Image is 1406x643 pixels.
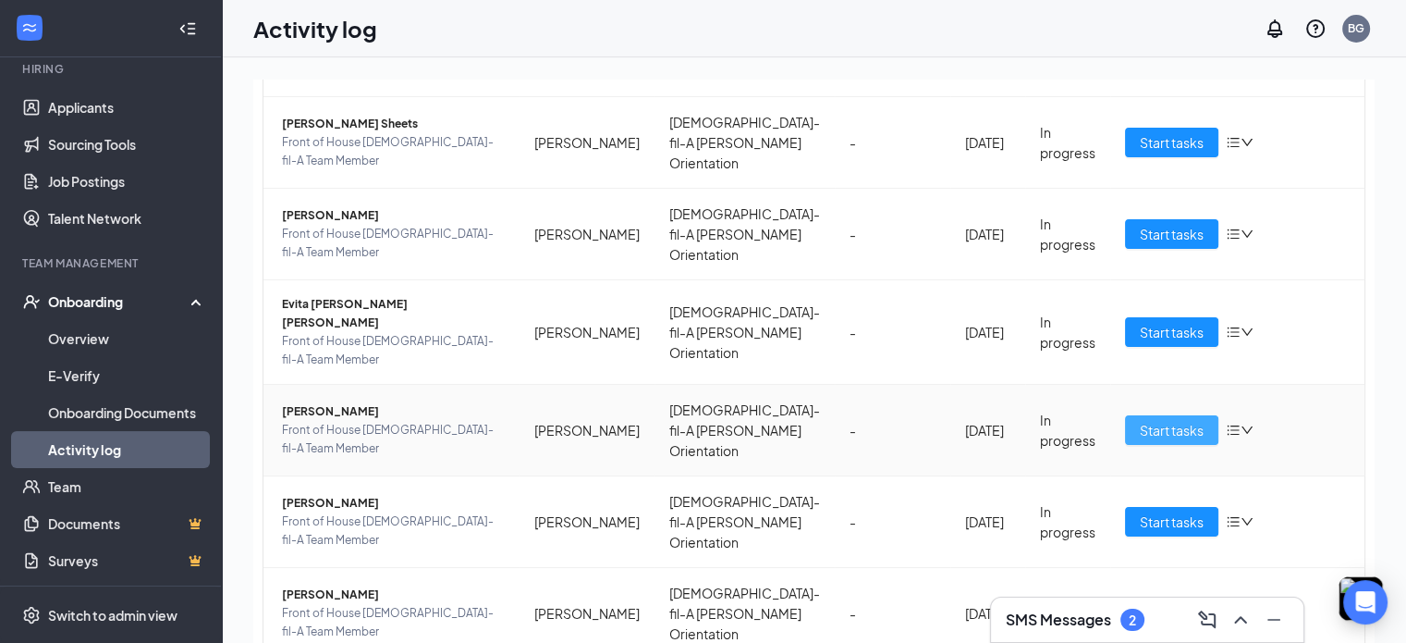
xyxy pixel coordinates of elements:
svg: Notifications [1264,18,1286,40]
span: Start tasks [1140,512,1204,532]
span: [PERSON_NAME] [282,586,505,604]
span: down [1241,228,1253,241]
div: [DATE] [965,420,1010,440]
a: E-Verify [48,357,206,394]
div: [DATE] [965,512,1010,532]
span: down [1241,326,1253,339]
span: [PERSON_NAME] Sheets [282,115,505,133]
button: Start tasks [1125,219,1218,249]
div: In progress [1040,312,1095,352]
button: Start tasks [1125,507,1218,537]
button: Start tasks [1125,128,1218,157]
td: [PERSON_NAME] [520,476,654,568]
div: - [850,322,935,342]
span: Start tasks [1140,224,1204,244]
div: [DATE] [965,132,1010,153]
span: Front of House [DEMOGRAPHIC_DATA]-fil-A Team Member [282,513,505,550]
button: ChevronUp [1226,605,1255,635]
div: - [850,603,935,624]
h3: SMS Messages [1006,610,1111,630]
span: Front of House [DEMOGRAPHIC_DATA]-fil-A Team Member [282,421,505,458]
span: Front of House [DEMOGRAPHIC_DATA]-fil-A Team Member [282,604,505,641]
svg: Collapse [178,19,197,38]
svg: ComposeMessage [1196,609,1218,631]
svg: Minimize [1263,609,1285,631]
svg: UserCheck [22,292,41,311]
div: In progress [1040,501,1095,542]
div: Open Intercom Messenger [1343,580,1388,624]
td: [PERSON_NAME] [520,385,654,476]
a: Overview [48,320,206,357]
td: [DEMOGRAPHIC_DATA]-fil-A [PERSON_NAME] Orientation [654,97,835,189]
a: Applicants [48,89,206,126]
div: - [850,132,935,153]
svg: QuestionInfo [1304,18,1327,40]
svg: WorkstreamLogo [20,19,39,37]
div: Hiring [22,61,202,77]
a: Talent Network [48,200,206,237]
a: Activity log [48,431,206,468]
button: Minimize [1259,605,1289,635]
button: Start tasks [1125,415,1218,445]
div: - [850,420,935,440]
button: Start tasks [1125,317,1218,347]
td: [PERSON_NAME] [520,97,654,189]
a: Job Postings [48,163,206,200]
a: Sourcing Tools [48,126,206,163]
span: [PERSON_NAME] [282,402,505,421]
span: Start tasks [1140,420,1204,440]
div: 2 [1129,612,1136,628]
div: In progress [1040,593,1095,634]
a: Onboarding Documents [48,394,206,431]
button: ComposeMessage [1192,605,1222,635]
div: In progress [1040,214,1095,254]
td: [PERSON_NAME] [520,189,654,280]
span: down [1241,136,1253,149]
div: BG [1348,20,1364,36]
svg: ChevronUp [1229,609,1252,631]
td: [DEMOGRAPHIC_DATA]-fil-A [PERSON_NAME] Orientation [654,280,835,385]
div: In progress [1040,410,1095,451]
span: bars [1226,423,1241,438]
div: Team Management [22,255,202,271]
span: bars [1226,227,1241,241]
span: bars [1226,514,1241,529]
div: - [850,512,935,532]
span: Front of House [DEMOGRAPHIC_DATA]-fil-A Team Member [282,133,505,170]
a: DocumentsCrown [48,505,206,542]
td: [DEMOGRAPHIC_DATA]-fil-A [PERSON_NAME] Orientation [654,189,835,280]
svg: Settings [22,606,41,624]
span: [PERSON_NAME] [282,494,505,513]
a: Team [48,468,206,505]
span: Start tasks [1140,322,1204,342]
div: Onboarding [48,292,190,311]
div: [DATE] [965,603,1010,624]
span: Start tasks [1140,132,1204,153]
span: Front of House [DEMOGRAPHIC_DATA]-fil-A Team Member [282,225,505,262]
td: [PERSON_NAME] [520,280,654,385]
span: Evita [PERSON_NAME] [PERSON_NAME] [282,295,505,332]
a: SurveysCrown [48,542,206,579]
td: [DEMOGRAPHIC_DATA]-fil-A [PERSON_NAME] Orientation [654,385,835,476]
div: - [850,224,935,244]
span: bars [1226,135,1241,150]
span: Front of House [DEMOGRAPHIC_DATA]-fil-A Team Member [282,332,505,369]
h1: Activity log [253,13,377,44]
span: down [1241,424,1253,437]
span: bars [1226,325,1241,340]
div: [DATE] [965,224,1010,244]
div: Switch to admin view [48,606,177,624]
span: [PERSON_NAME] [282,206,505,225]
span: down [1241,515,1253,528]
div: [DATE] [965,322,1010,342]
td: [DEMOGRAPHIC_DATA]-fil-A [PERSON_NAME] Orientation [654,476,835,568]
div: In progress [1040,122,1095,163]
